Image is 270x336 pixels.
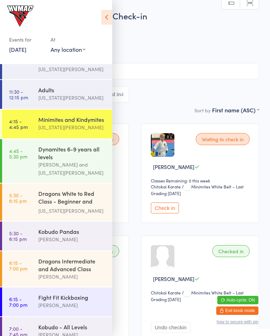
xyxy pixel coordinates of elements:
[38,293,106,301] div: Fight Fit Kickboxing
[38,189,106,207] div: Dragons White to Red Class - Beginner and Intermed...
[9,34,44,45] div: Events for
[51,45,85,53] div: Any location
[38,273,106,281] div: [PERSON_NAME]
[151,183,244,196] span: / Minimites White Belt – Last Grading [DATE]
[7,5,33,27] img: Hunter Valley Martial Arts Centre Morisset
[153,163,194,170] span: [PERSON_NAME]
[9,148,27,159] time: 4:45 - 5:30 pm
[194,107,211,114] label: Sort by
[212,245,250,257] div: Checked in
[11,46,259,53] span: Chitokai Karate
[51,34,85,45] div: At
[196,133,250,145] div: Waiting to check in
[38,323,106,331] div: Kobudo - All Levels
[2,80,112,109] a: 11:30 -12:15 pmAdults[US_STATE][PERSON_NAME]
[151,203,179,213] button: Check in
[2,251,112,287] a: 6:15 -7:00 pmDragons Intermediate and Advanced Class[PERSON_NAME]
[151,322,191,333] button: Undo checkin
[9,192,27,204] time: 5:30 - 6:15 pm
[38,301,106,309] div: [PERSON_NAME]
[38,57,106,73] div: [PERSON_NAME] and [US_STATE][PERSON_NAME]
[9,260,27,271] time: 6:15 - 7:00 pm
[153,275,194,282] span: [PERSON_NAME]
[38,207,106,215] div: [US_STATE][PERSON_NAME]
[11,63,259,79] input: Search
[2,183,112,221] a: 5:30 -6:15 pmDragons White to Red Class - Beginner and Intermed...[US_STATE][PERSON_NAME]
[9,296,27,307] time: 6:15 - 7:00 pm
[38,228,106,235] div: Kobudo Pandas
[11,25,248,32] span: [DATE] 4:15pm
[9,45,26,53] a: [DATE]
[38,145,106,161] div: Dynamites 6-9 years all levels
[9,230,27,242] time: 5:30 - 6:15 pm
[121,92,124,97] div: 4
[2,110,112,138] a: 4:15 -4:45 pmMinimites and Kindymites[US_STATE][PERSON_NAME]
[217,319,258,324] button: how to secure with pin
[216,306,258,315] button: Exit kiosk mode
[38,235,106,243] div: [PERSON_NAME]
[151,133,174,157] img: image1748930861.png
[2,222,112,250] a: 5:30 -6:15 pmKobudo Pandas[PERSON_NAME]
[9,89,28,100] time: 11:30 - 12:15 pm
[212,106,259,114] div: First name (ASC)
[151,290,181,295] div: Chitokai Karate
[151,178,252,183] div: Classes Remaining: 0 this week
[38,123,106,131] div: [US_STATE][PERSON_NAME]
[38,94,106,102] div: [US_STATE][PERSON_NAME]
[38,257,106,273] div: Dragons Intermediate and Advanced Class
[9,118,28,130] time: 4:15 - 4:45 pm
[38,161,106,177] div: [PERSON_NAME] and [US_STATE][PERSON_NAME]
[11,39,248,46] span: Mat 1
[217,296,258,304] button: Auto-cycle: ON
[2,139,112,183] a: 4:45 -5:30 pmDynamites 6-9 years all levels[PERSON_NAME] and [US_STATE][PERSON_NAME]
[151,183,181,189] div: Chitokai Karate
[11,10,259,21] h2: Minimites and Kindymites Check-in
[11,32,248,39] span: [US_STATE][PERSON_NAME]
[151,290,244,302] span: / Minimites White Belt – Last Grading [DATE]
[38,116,106,123] div: Minimites and Kindymites
[38,86,106,94] div: Adults
[2,287,112,316] a: 6:15 -7:00 pmFight Fit Kickboxing[PERSON_NAME]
